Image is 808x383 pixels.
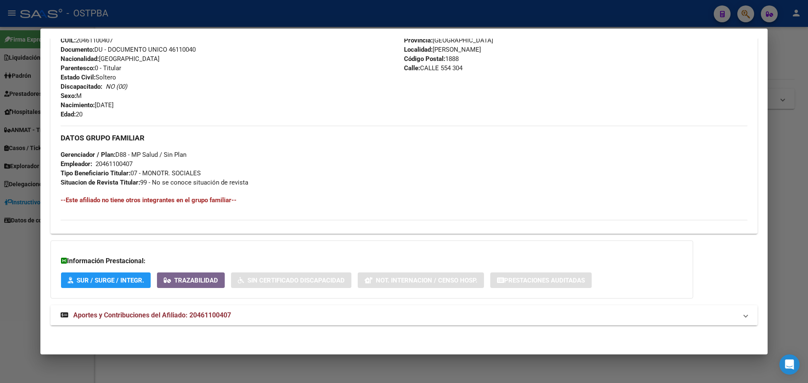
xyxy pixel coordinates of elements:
[61,160,92,168] strong: Empleador:
[247,277,345,284] span: Sin Certificado Discapacidad
[96,159,133,169] div: 20461100407
[77,277,144,284] span: SUR / SURGE / INTEGR.
[61,111,76,118] strong: Edad:
[61,272,151,288] button: SUR / SURGE / INTEGR.
[61,64,95,72] strong: Parentesco:
[779,354,800,375] div: Open Intercom Messenger
[404,37,493,44] span: [GEOGRAPHIC_DATA]
[61,151,186,158] span: D88 - MP Salud / Sin Plan
[61,179,140,186] strong: Situacion de Revista Titular:
[404,55,445,63] strong: Código Postal:
[61,169,130,177] strong: Tipo Beneficiario Titular:
[61,46,196,53] span: DU - DOCUMENTO UNICO 46110040
[61,151,115,158] strong: Gerenciador / Plan:
[404,37,433,44] strong: Provincia:
[61,55,159,63] span: [GEOGRAPHIC_DATA]
[61,256,683,266] h3: Información Prestacional:
[61,64,121,72] span: 0 - Titular
[73,311,231,319] span: Aportes y Contribuciones del Afiliado: 20461100407
[404,46,433,53] strong: Localidad:
[404,55,459,63] span: 1888
[61,195,747,205] h4: --Este afiliado no tiene otros integrantes en el grupo familiar--
[61,179,248,186] span: 99 - No se conoce situación de revista
[157,272,225,288] button: Trazabilidad
[174,277,218,284] span: Trazabilidad
[61,111,82,118] span: 20
[61,133,747,143] h3: DATOS GRUPO FAMILIAR
[50,305,757,325] mat-expansion-panel-header: Aportes y Contribuciones del Afiliado: 20461100407
[61,37,76,44] strong: CUIL:
[404,64,462,72] span: CALLE 554 304
[404,64,420,72] strong: Calle:
[61,37,113,44] span: 20461100407
[231,272,351,288] button: Sin Certificado Discapacidad
[61,83,102,90] strong: Discapacitado:
[376,277,477,284] span: Not. Internacion / Censo Hosp.
[61,101,114,109] span: [DATE]
[404,46,481,53] span: [PERSON_NAME]
[61,74,116,81] span: Soltero
[106,83,127,90] i: NO (00)
[61,74,96,81] strong: Estado Civil:
[61,46,94,53] strong: Documento:
[504,277,585,284] span: Prestaciones Auditadas
[61,92,76,100] strong: Sexo:
[61,55,99,63] strong: Nacionalidad:
[61,169,201,177] span: 07 - MONOTR. SOCIALES
[358,272,484,288] button: Not. Internacion / Censo Hosp.
[61,101,95,109] strong: Nacimiento:
[490,272,592,288] button: Prestaciones Auditadas
[61,92,82,100] span: M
